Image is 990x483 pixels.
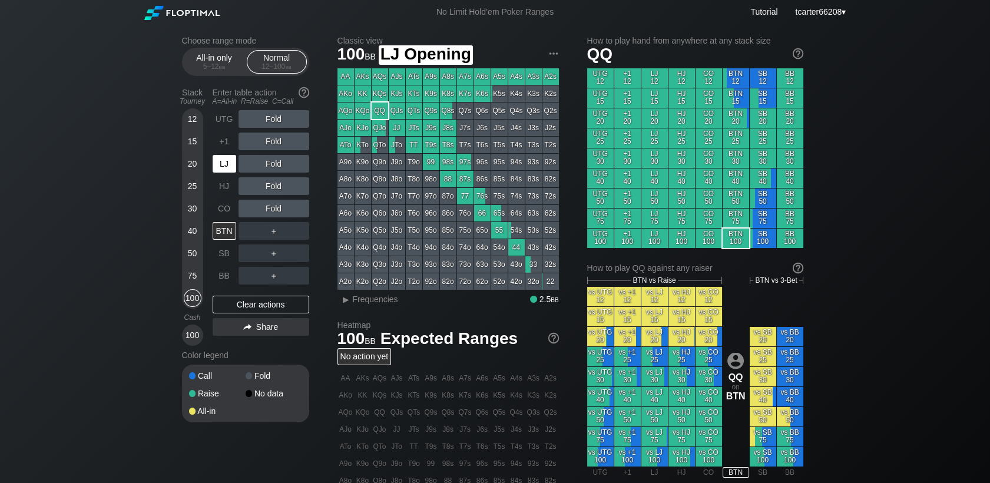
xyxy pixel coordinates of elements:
[389,188,405,204] div: J7o
[213,200,236,217] div: CO
[723,229,749,248] div: BTN 100
[750,168,776,188] div: SB 40
[219,62,226,71] span: bb
[491,205,508,221] div: 65s
[389,273,405,290] div: J2o
[239,133,309,150] div: Fold
[491,102,508,119] div: Q5s
[474,222,491,239] div: 65o
[587,108,614,128] div: UTG 20
[777,68,803,88] div: BB 12
[184,200,201,217] div: 30
[239,155,309,173] div: Fold
[389,68,405,85] div: AJs
[285,62,292,71] span: bb
[525,154,542,170] div: 93s
[542,120,559,136] div: J2s
[423,137,439,153] div: T9s
[777,188,803,208] div: BB 50
[777,209,803,228] div: BB 75
[508,205,525,221] div: 64s
[389,154,405,170] div: J9o
[491,239,508,256] div: 54o
[792,47,804,60] img: help.32db89a4.svg
[668,88,695,108] div: HJ 15
[355,102,371,119] div: KQo
[525,85,542,102] div: K3s
[189,389,246,398] div: Raise
[372,102,388,119] div: QQ
[641,68,668,88] div: LJ 12
[491,171,508,187] div: 85s
[508,273,525,290] div: 42o
[474,137,491,153] div: T6s
[372,273,388,290] div: Q2o
[440,222,456,239] div: 85o
[365,49,376,62] span: bb
[542,85,559,102] div: K2s
[184,155,201,173] div: 20
[457,205,474,221] div: 76o
[474,102,491,119] div: Q6s
[491,273,508,290] div: 52o
[213,222,236,240] div: BTN
[406,188,422,204] div: T7o
[406,273,422,290] div: T2o
[457,85,474,102] div: K7s
[389,256,405,273] div: J3o
[213,244,236,262] div: SB
[542,188,559,204] div: 72s
[723,188,749,208] div: BTN 50
[457,154,474,170] div: 97s
[723,209,749,228] div: BTN 75
[750,128,776,148] div: SB 25
[440,205,456,221] div: 86o
[542,256,559,273] div: 32s
[355,188,371,204] div: K7o
[587,88,614,108] div: UTG 15
[723,168,749,188] div: BTN 40
[491,120,508,136] div: J5s
[777,148,803,168] div: BB 30
[587,128,614,148] div: UTG 25
[184,267,201,284] div: 75
[389,171,405,187] div: J8o
[355,205,371,221] div: K6o
[777,229,803,248] div: BB 100
[491,85,508,102] div: K5s
[696,229,722,248] div: CO 100
[668,108,695,128] div: HJ 20
[440,137,456,153] div: T8s
[406,85,422,102] div: KTs
[246,389,302,398] div: No data
[723,88,749,108] div: BTN 15
[243,324,251,330] img: share.864f2f62.svg
[587,68,614,88] div: UTG 12
[355,239,371,256] div: K4o
[239,110,309,128] div: Fold
[474,273,491,290] div: 62o
[406,137,422,153] div: TT
[696,209,722,228] div: CO 75
[423,256,439,273] div: 93o
[474,154,491,170] div: 96s
[372,137,388,153] div: QTo
[337,102,354,119] div: AQo
[696,148,722,168] div: CO 30
[337,85,354,102] div: AKo
[474,171,491,187] div: 86s
[337,154,354,170] div: A9o
[355,120,371,136] div: KJo
[587,36,803,45] h2: How to play hand from anywhere at any stack size
[474,85,491,102] div: K6s
[587,148,614,168] div: UTG 30
[696,68,722,88] div: CO 12
[723,128,749,148] div: BTN 25
[777,108,803,128] div: BB 20
[457,188,474,204] div: 77
[793,5,847,18] div: ▾
[406,120,422,136] div: JTs
[474,256,491,273] div: 63o
[184,244,201,262] div: 50
[750,7,777,16] a: Tutorial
